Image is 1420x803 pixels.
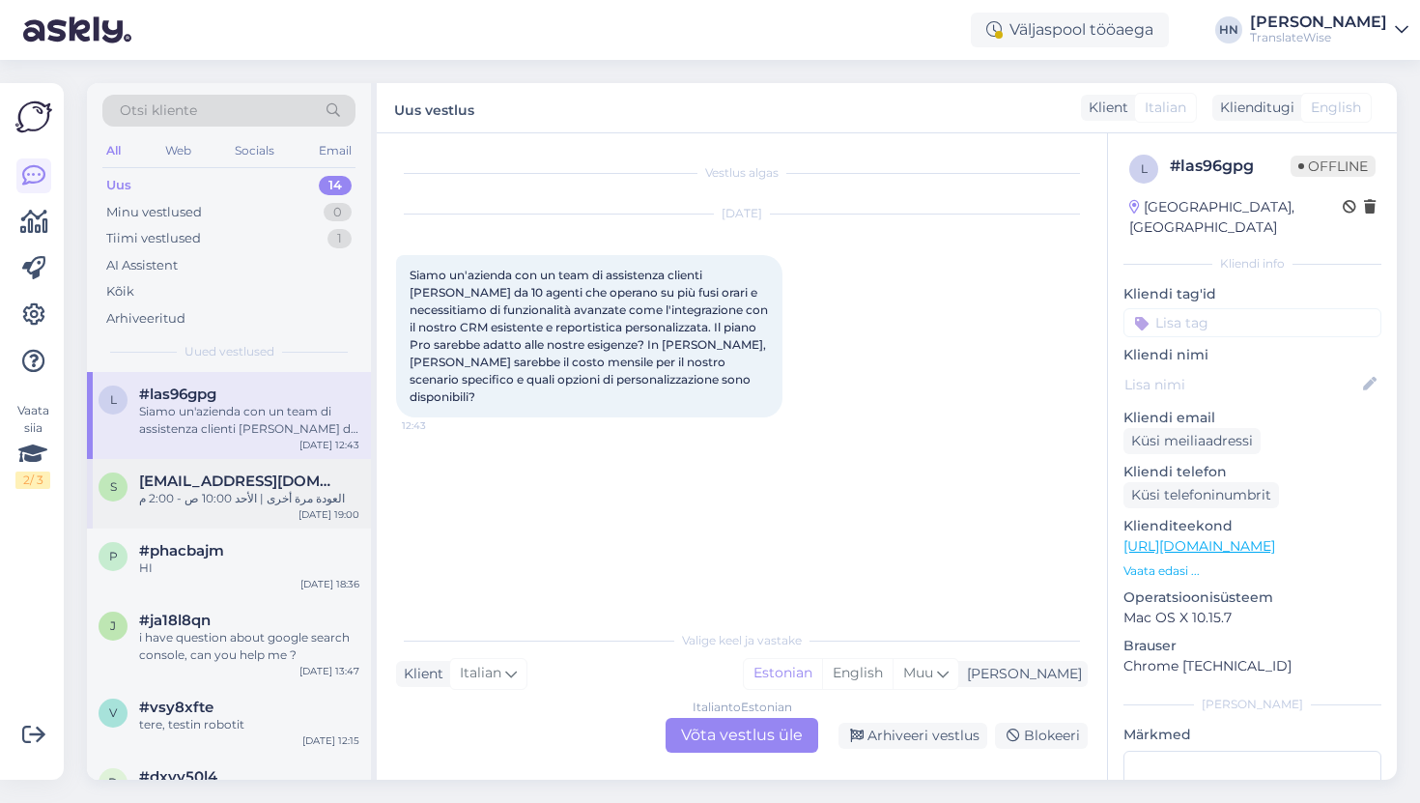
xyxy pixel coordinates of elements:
span: s [110,479,117,494]
div: AI Assistent [106,256,178,275]
div: [DATE] 12:15 [302,733,359,748]
div: HN [1215,16,1242,43]
div: Arhiveeritud [106,309,185,329]
div: [DATE] 18:36 [300,577,359,591]
p: Brauser [1123,636,1381,656]
div: Estonian [744,659,822,688]
div: Email [315,138,355,163]
div: # las96gpg [1170,155,1291,178]
div: [PERSON_NAME] [1250,14,1387,30]
div: Küsi meiliaadressi [1123,428,1261,454]
p: Kliendi telefon [1123,462,1381,482]
div: [PERSON_NAME] [1123,696,1381,713]
div: Vaata siia [15,402,50,489]
label: Uus vestlus [394,95,474,121]
div: tere, testin robotit [139,716,359,733]
span: l [1141,161,1148,176]
div: Klient [396,664,443,684]
span: Uued vestlused [185,343,274,360]
div: Tiimi vestlused [106,229,201,248]
span: #ja18l8qn [139,612,211,629]
span: #vsy8xfte [139,699,213,716]
div: Kliendi info [1123,255,1381,272]
a: [URL][DOMAIN_NAME] [1123,537,1275,555]
div: Socials [231,138,278,163]
div: Võta vestlus üle [666,718,818,753]
p: Vaata edasi ... [1123,562,1381,580]
span: #phacbajm [139,542,224,559]
div: [PERSON_NAME] [959,664,1082,684]
div: Blokeeri [995,723,1088,749]
p: Märkmed [1123,725,1381,745]
span: j [110,618,116,633]
div: 14 [319,176,352,195]
span: v [109,705,117,720]
img: Askly Logo [15,99,52,135]
div: Siamo un'azienda con un team di assistenza clienti [PERSON_NAME] da 10 agenti che operano su più ... [139,403,359,438]
span: #las96gpg [139,386,216,403]
input: Lisa nimi [1124,374,1359,395]
div: [DATE] 12:43 [299,438,359,452]
p: Kliendi tag'id [1123,284,1381,304]
div: English [822,659,893,688]
input: Lisa tag [1123,308,1381,337]
p: Klienditeekond [1123,516,1381,536]
div: TranslateWise [1250,30,1387,45]
span: #dxvv50l4 [139,768,217,786]
div: Minu vestlused [106,203,202,222]
div: All [102,138,125,163]
div: [DATE] 19:00 [298,507,359,522]
span: Otsi kliente [120,100,197,121]
div: Vestlus algas [396,164,1088,182]
div: 1 [327,229,352,248]
p: Chrome [TECHNICAL_ID] [1123,656,1381,676]
span: Italian [1145,98,1186,118]
span: p [109,549,118,563]
span: Siamo un'azienda con un team di assistenza clienti [PERSON_NAME] da 10 agenti che operano su più ... [410,268,771,404]
p: Operatsioonisüsteem [1123,588,1381,608]
a: [PERSON_NAME]TranslateWise [1250,14,1408,45]
div: [DATE] [396,205,1088,222]
span: d [108,775,118,789]
div: [GEOGRAPHIC_DATA], [GEOGRAPHIC_DATA] [1129,197,1343,238]
div: Italian to Estonian [693,699,792,716]
span: Offline [1291,156,1376,177]
p: Mac OS X 10.15.7 [1123,608,1381,628]
div: Kõik [106,282,134,301]
div: 2 / 3 [15,472,50,489]
div: Väljaspool tööaega [971,13,1169,47]
span: English [1311,98,1361,118]
div: HI [139,559,359,577]
div: [DATE] 13:47 [299,664,359,678]
p: Kliendi nimi [1123,345,1381,365]
div: Arhiveeri vestlus [838,723,987,749]
div: Valige keel ja vastake [396,632,1088,649]
div: 0 [324,203,352,222]
p: Kliendi email [1123,408,1381,428]
div: Uus [106,176,131,195]
span: Italian [460,663,501,684]
div: Klienditugi [1212,98,1294,118]
span: 12:43 [402,418,474,433]
div: Web [161,138,195,163]
div: i have question about google search console, can you help me ? [139,629,359,664]
span: l [110,392,117,407]
div: العودة مرة أخرى | الأحد 10:00 ص - 2:00 م [139,490,359,507]
div: Klient [1081,98,1128,118]
span: Muu [903,664,933,681]
div: Küsi telefoninumbrit [1123,482,1279,508]
span: sales@tvstartup.com [139,473,340,490]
